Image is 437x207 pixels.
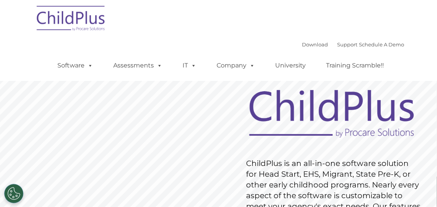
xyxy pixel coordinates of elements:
[312,124,437,207] iframe: Chat Widget
[175,58,204,73] a: IT
[4,184,23,203] button: Cookies Settings
[106,58,170,73] a: Assessments
[302,41,404,48] font: |
[209,58,263,73] a: Company
[50,58,101,73] a: Software
[359,41,404,48] a: Schedule A Demo
[318,58,391,73] a: Training Scramble!!
[337,41,357,48] a: Support
[33,0,109,39] img: ChildPlus by Procare Solutions
[302,41,328,48] a: Download
[267,58,313,73] a: University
